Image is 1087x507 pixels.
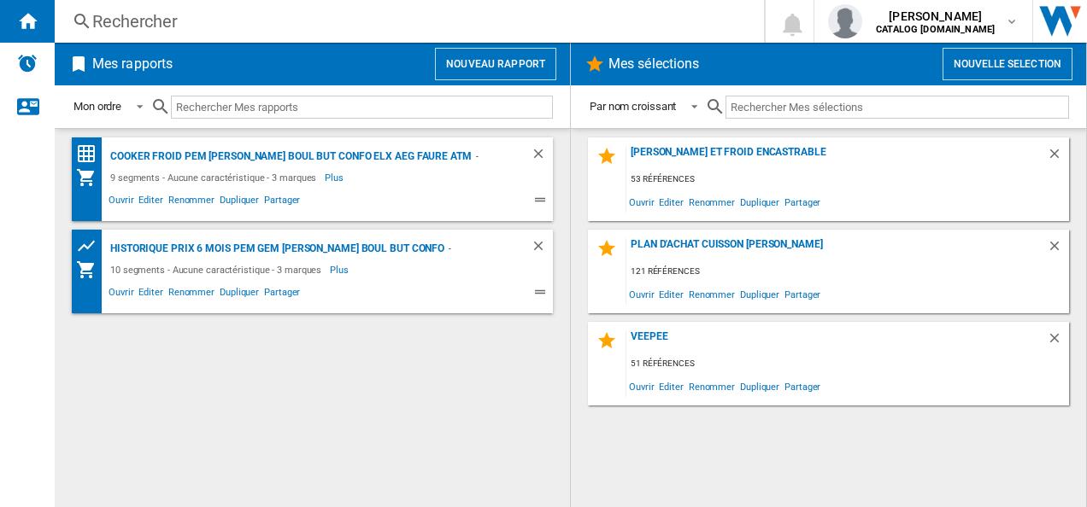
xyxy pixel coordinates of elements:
div: [PERSON_NAME] et froid ENCASTRABLE [626,146,1047,169]
div: - [PERSON_NAME] But Confo [PERSON_NAME] (12) [472,146,496,167]
span: Partager [782,283,823,306]
button: Nouveau rapport [435,48,556,80]
span: Editer [656,375,685,398]
span: Ouvrir [106,192,136,213]
span: Partager [261,284,303,305]
div: Mon ordre [73,100,121,113]
span: Partager [782,190,823,213]
span: Partager [782,375,823,398]
span: [PERSON_NAME] [876,8,995,25]
span: Editer [656,190,685,213]
input: Rechercher Mes sélections [726,96,1069,119]
span: Editer [136,284,165,305]
div: Matrice des prix [76,143,106,165]
span: Renommer [686,375,737,398]
div: Par nom croissant [590,100,676,113]
div: Supprimer [1047,238,1069,261]
span: Dupliquer [737,283,782,306]
div: Supprimer [1047,330,1069,353]
span: Ouvrir [626,190,656,213]
span: Dupliquer [737,375,782,398]
div: 51 références [626,353,1069,375]
span: Renommer [686,283,737,306]
div: Rechercher [92,9,720,33]
div: Historique prix 6 mois PEM GEM [PERSON_NAME] boul but confo [106,238,444,259]
span: Plus [330,259,351,280]
span: Dupliquer [737,190,782,213]
button: Nouvelle selection [943,48,1072,80]
div: Mon assortiment [76,167,106,188]
div: Mon assortiment [76,259,106,280]
div: 10 segments - Aucune caractéristique - 3 marques [106,259,330,280]
div: 9 segments - Aucune caractéristique - 3 marques [106,167,325,188]
div: Tableau des prix des produits [76,236,106,257]
span: Ouvrir [626,375,656,398]
div: VEEPEE [626,330,1047,353]
h2: Mes rapports [89,48,176,80]
input: Rechercher Mes rapports [171,96,553,119]
span: Renommer [166,192,217,213]
div: Supprimer [531,146,553,167]
span: Ouvrir [626,283,656,306]
b: CATALOG [DOMAIN_NAME] [876,24,995,35]
span: Dupliquer [217,192,261,213]
div: 53 références [626,169,1069,190]
span: Plus [325,167,346,188]
span: Renommer [686,190,737,213]
div: Plan d'achat cuisson [PERSON_NAME] [626,238,1047,261]
div: Supprimer [531,238,553,259]
img: alerts-logo.svg [17,53,38,73]
span: Editer [136,192,165,213]
span: Dupliquer [217,284,261,305]
div: 121 références [626,261,1069,283]
div: COOKER FROID PEM [PERSON_NAME] BOUL BUT CONFO ELX AEG FAURE ATM [106,146,472,167]
div: - [PERSON_NAME] But Confo [PERSON_NAME] (12) [444,238,496,259]
img: profile.jpg [828,4,862,38]
span: Renommer [166,284,217,305]
span: Ouvrir [106,284,136,305]
span: Editer [656,283,685,306]
span: Partager [261,192,303,213]
div: Supprimer [1047,146,1069,169]
h2: Mes sélections [605,48,702,80]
